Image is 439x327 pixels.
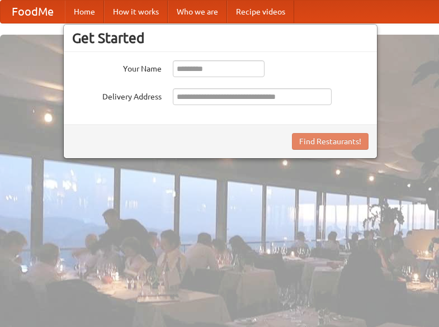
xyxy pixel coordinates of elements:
[104,1,168,23] a: How it works
[65,1,104,23] a: Home
[72,60,162,74] label: Your Name
[292,133,369,150] button: Find Restaurants!
[72,88,162,102] label: Delivery Address
[1,1,65,23] a: FoodMe
[227,1,294,23] a: Recipe videos
[168,1,227,23] a: Who we are
[72,30,369,46] h3: Get Started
